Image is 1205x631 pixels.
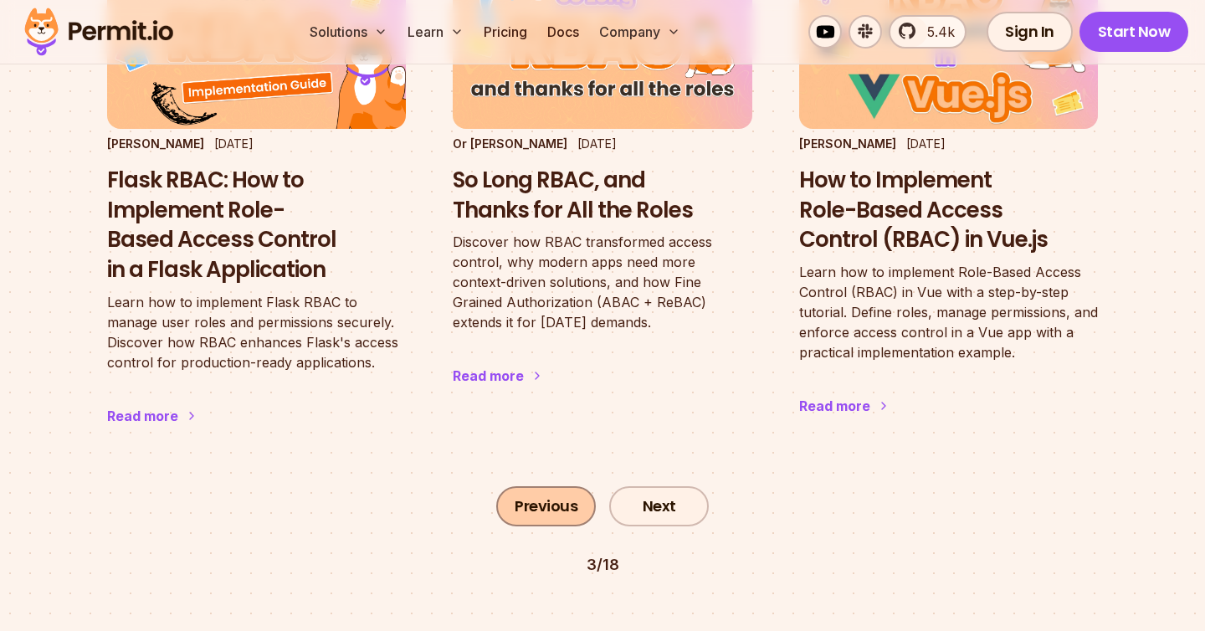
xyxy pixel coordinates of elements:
[587,553,619,577] div: 3 / 18
[496,486,596,526] a: Previous
[453,232,751,332] p: Discover how RBAC transformed access control, why modern apps need more context-driven solutions,...
[1079,12,1189,52] a: Start Now
[107,292,406,372] p: Learn how to implement Flask RBAC to manage user roles and permissions securely. Discover how RBA...
[577,136,617,151] time: [DATE]
[17,3,181,60] img: Permit logo
[799,396,870,416] div: Read more
[906,136,946,151] time: [DATE]
[214,136,254,151] time: [DATE]
[917,22,955,42] span: 5.4k
[799,262,1098,362] p: Learn how to implement Role-Based Access Control (RBAC) in Vue with a step-by-step tutorial. Defi...
[889,15,967,49] a: 5.4k
[609,486,709,526] a: Next
[401,15,470,49] button: Learn
[477,15,534,49] a: Pricing
[799,166,1098,255] h3: How to Implement Role-Based Access Control (RBAC) in Vue.js
[799,136,896,152] p: [PERSON_NAME]
[453,136,567,152] p: Or [PERSON_NAME]
[541,15,586,49] a: Docs
[107,136,204,152] p: [PERSON_NAME]
[453,366,524,386] div: Read more
[987,12,1073,52] a: Sign In
[107,406,178,426] div: Read more
[592,15,687,49] button: Company
[453,166,751,226] h3: So Long RBAC, and Thanks for All the Roles
[303,15,394,49] button: Solutions
[107,166,406,285] h3: Flask RBAC: How to Implement Role-Based Access Control in a Flask Application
